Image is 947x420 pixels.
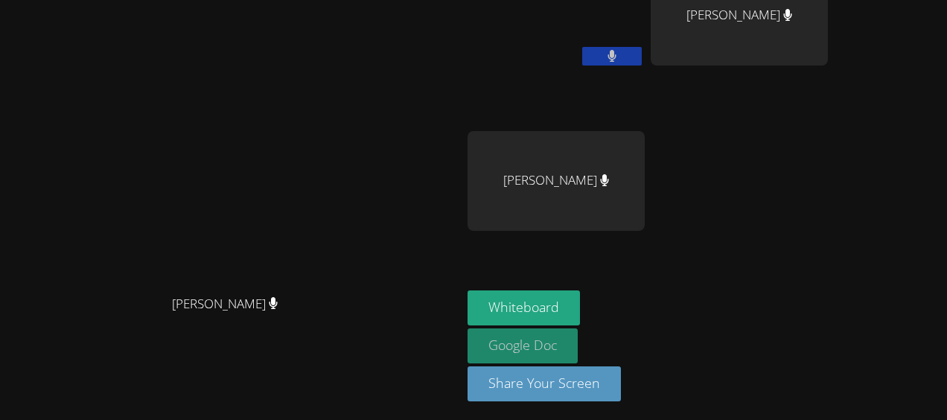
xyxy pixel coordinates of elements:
button: Share Your Screen [468,366,621,401]
div: [PERSON_NAME] [468,131,645,231]
a: Google Doc [468,328,578,363]
span: [PERSON_NAME] [172,293,278,315]
button: Whiteboard [468,290,580,325]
